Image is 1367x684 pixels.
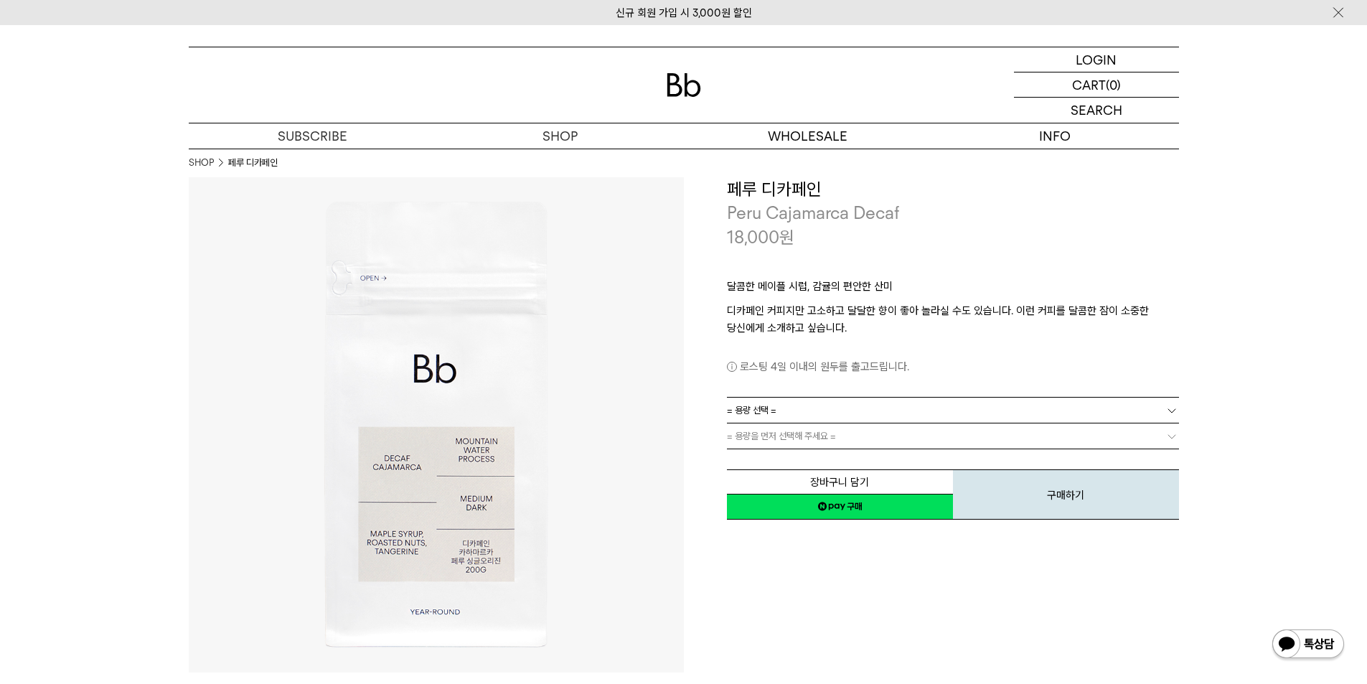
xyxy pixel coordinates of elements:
p: 로스팅 4일 이내의 원두를 출고드립니다. [727,358,1179,375]
img: 로고 [667,73,701,97]
p: 달콤한 메이플 시럽, 감귤의 편안한 산미 [727,278,1179,302]
a: CART (0) [1014,72,1179,98]
span: = 용량을 먼저 선택해 주세요 = [727,423,836,449]
img: 페루 디카페인 [189,177,684,673]
p: WHOLESALE [684,123,931,149]
span: = 용량 선택 = [727,398,776,423]
button: 구매하기 [953,469,1179,520]
a: 새창 [727,494,953,520]
a: SHOP [436,123,684,149]
p: SEARCH [1071,98,1122,123]
h3: 페루 디카페인 [727,177,1179,202]
p: 디카페인 커피지만 고소하고 달달한 향이 좋아 놀라실 수도 있습니다. 이런 커피를 달콤한 잠이 소중한 당신에게 소개하고 싶습니다. [727,302,1179,337]
img: 카카오톡 채널 1:1 채팅 버튼 [1271,628,1345,662]
span: 원 [779,227,794,248]
a: SHOP [189,156,214,170]
p: LOGIN [1076,47,1117,72]
a: LOGIN [1014,47,1179,72]
p: INFO [931,123,1179,149]
button: 장바구니 담기 [727,469,953,495]
li: 페루 디카페인 [228,156,278,170]
p: CART [1072,72,1106,97]
a: SUBSCRIBE [189,123,436,149]
p: (0) [1106,72,1121,97]
p: Peru Cajamarca Decaf [727,201,1179,225]
a: 신규 회원 가입 시 3,000원 할인 [616,6,752,19]
p: 18,000 [727,225,794,250]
